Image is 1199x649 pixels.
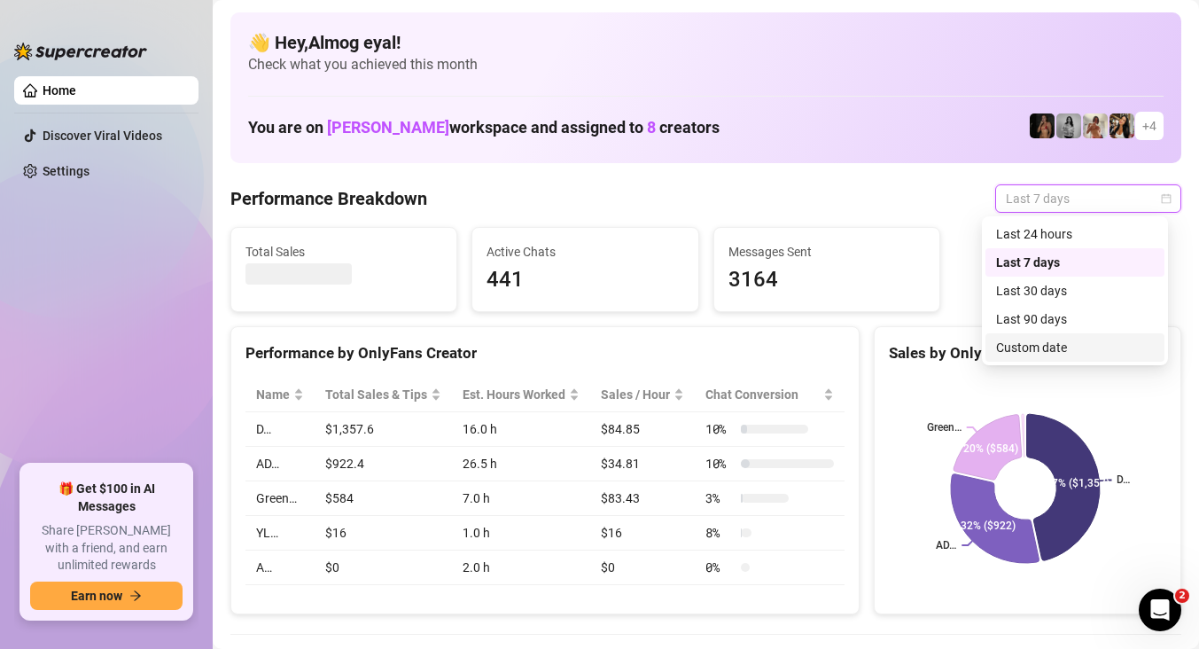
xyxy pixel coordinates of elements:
td: 2.0 h [452,551,590,585]
td: $84.85 [590,412,695,447]
div: Sales by OnlyFans Creator [889,341,1166,365]
img: Green [1083,113,1108,138]
div: Custom date [996,338,1154,357]
text: AD… [936,539,956,551]
td: $16 [315,516,452,551]
td: 1.0 h [452,516,590,551]
span: Last 7 days [1006,185,1171,212]
span: 3164 [728,263,925,297]
span: Earn now [71,589,122,603]
span: Sales / Hour [601,385,670,404]
span: 441 [487,263,683,297]
span: calendar [1161,193,1172,204]
span: Name [256,385,290,404]
h4: 👋 Hey, Almog eyal ! [248,30,1164,55]
span: Chat Conversion [705,385,820,404]
button: Earn nowarrow-right [30,582,183,610]
div: Last 24 hours [996,224,1154,244]
div: Last 7 days [985,248,1164,277]
span: + 4 [1142,116,1156,136]
td: $0 [315,551,452,585]
img: D [1030,113,1055,138]
div: Custom date [985,333,1164,362]
th: Sales / Hour [590,378,695,412]
span: 2 [1175,589,1189,603]
div: Last 24 hours [985,220,1164,248]
div: Last 30 days [985,277,1164,305]
td: $584 [315,481,452,516]
td: YL… [245,516,315,551]
td: $922.4 [315,447,452,481]
span: Check what you achieved this month [248,55,1164,74]
td: D… [245,412,315,447]
span: Share [PERSON_NAME] with a friend, and earn unlimited rewards [30,522,183,575]
a: Settings [43,164,90,178]
img: A [1056,113,1081,138]
td: 16.0 h [452,412,590,447]
th: Total Sales & Tips [315,378,452,412]
span: Messages Sent [728,242,925,262]
span: arrow-right [129,590,142,602]
div: Performance by OnlyFans Creator [245,341,845,365]
span: Total Sales & Tips [325,385,427,404]
span: 3 % [705,489,734,508]
span: 10 % [705,419,734,439]
td: 7.0 h [452,481,590,516]
td: 26.5 h [452,447,590,481]
span: 🎁 Get $100 in AI Messages [30,481,183,515]
td: $83.43 [590,481,695,516]
span: 10 % [705,454,734,473]
img: AD [1109,113,1134,138]
h1: You are on workspace and assigned to creators [248,118,720,137]
div: Last 30 days [996,281,1154,301]
td: AD… [245,447,315,481]
span: Active Chats [487,242,683,262]
span: 8 % [705,523,734,543]
div: Last 90 days [985,305,1164,333]
td: $0 [590,551,695,585]
a: Home [43,83,76,98]
h4: Performance Breakdown [230,186,427,211]
iframe: Intercom live chat [1139,589,1181,631]
div: Est. Hours Worked [463,385,565,404]
div: Last 90 days [996,309,1154,329]
td: $34.81 [590,447,695,481]
span: 8 [647,118,656,137]
span: 0 % [705,558,734,577]
span: [PERSON_NAME] [327,118,449,137]
span: Total Sales [245,242,442,262]
text: Green… [927,421,962,434]
td: $1,357.6 [315,412,452,447]
a: Discover Viral Videos [43,129,162,143]
td: A… [245,551,315,585]
text: D… [1117,474,1130,487]
img: logo-BBDzfeDw.svg [14,43,147,60]
td: $16 [590,516,695,551]
td: Green… [245,481,315,516]
th: Chat Conversion [695,378,845,412]
th: Name [245,378,315,412]
div: Last 7 days [996,253,1154,272]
